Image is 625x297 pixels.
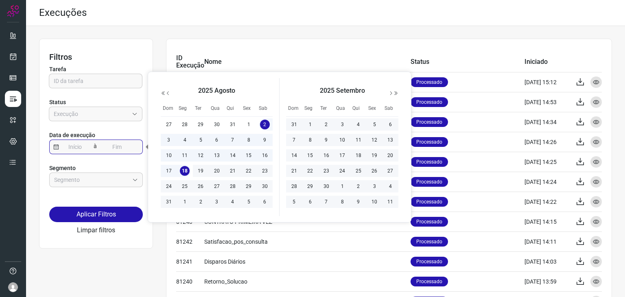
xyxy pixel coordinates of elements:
span: 23 [321,166,331,176]
th: el.datepicker.weeksFull.sun [161,100,177,117]
span: 4 [180,135,190,145]
span: 5 [244,197,253,207]
td: Iniciado [524,52,569,72]
th: el.datepicker.weeksFull.wed [334,100,350,117]
span: 6 [385,120,395,129]
td: Retorno_Solucao [204,271,411,291]
span: 14 [228,151,238,160]
td: Satisfacao_pos_consulta [204,231,411,251]
span: 1 [244,120,253,129]
span: 6 [305,197,315,207]
span: 12 [196,151,205,160]
span: 13 [385,135,395,145]
input: Início [59,140,92,154]
td: [DATE] 15:12 [524,72,569,92]
span: 12 [369,135,379,145]
span: 27 [212,181,222,191]
p: Processado [411,257,448,266]
span: 11 [354,135,363,145]
span: 3 [212,197,222,207]
span: 30 [321,181,331,191]
p: Processado [411,237,448,247]
button: Limpar filtros [77,225,115,235]
span: 29 [196,120,205,129]
div: 2025 Setembro [306,85,378,97]
p: Processado [411,217,448,227]
span: 16 [260,151,270,160]
span: 23 [260,166,270,176]
span: 1 [305,120,315,129]
td: Status [411,52,524,72]
td: [DATE] 14:34 [524,112,569,132]
span: 31 [228,120,238,129]
span: 1 [337,181,347,191]
span: 9 [354,197,363,207]
span: 9 [321,135,331,145]
th: el.datepicker.weeksFull.tue [193,100,209,117]
span: 30 [212,120,222,129]
td: 81241 [176,251,204,271]
span: 5 [196,135,205,145]
td: Disparos Diários [204,251,411,271]
span: 6 [260,197,270,207]
p: Segmento [49,164,143,173]
span: 7 [289,135,299,145]
span: 22 [305,166,315,176]
span: 6 [212,135,222,145]
td: [DATE] 14:25 [524,152,569,172]
p: Processado [411,157,448,167]
span: 21 [228,166,238,176]
span: 3 [369,181,379,191]
span: 19 [196,166,205,176]
span: 2 [260,120,270,129]
span: 28 [180,120,190,129]
span: 2 [196,197,205,207]
span: 29 [305,181,315,191]
th: el.datepicker.weeksFull.fri [366,100,382,117]
span: 4 [385,181,395,191]
span: 14 [289,151,299,160]
th: el.datepicker.weeksFull.wed [209,100,225,117]
img: Logo [7,5,19,17]
p: Processado [411,277,448,286]
span: 8 [337,197,347,207]
td: [DATE] 14:03 [524,251,569,271]
span: 21 [289,166,299,176]
span: 28 [228,181,238,191]
span: 5 [289,197,299,207]
table: el.datepicker.dateTablePrompt [161,100,273,210]
img: avatar-user-boy.jpg [8,282,18,292]
span: 7 [321,197,331,207]
span: 18 [354,151,363,160]
th: el.datepicker.weeksFull.mon [302,100,318,117]
span: 11 [180,151,190,160]
span: 25 [354,166,363,176]
span: 22 [244,166,253,176]
span: 10 [337,135,347,145]
input: Execução [54,107,129,121]
p: Processado [411,197,448,207]
p: Status [49,98,143,107]
td: [DATE] 14:24 [524,172,569,192]
span: 17 [164,166,174,176]
span: 20 [212,166,222,176]
th: el.datepicker.weeksFull.sat [257,100,273,117]
span: 19 [369,151,379,160]
input: Fim [101,140,133,154]
span: 24 [337,166,347,176]
p: Processado [411,177,448,187]
span: 15 [244,151,253,160]
span: 10 [164,151,174,160]
span: 13 [212,151,222,160]
span: 25 [180,181,190,191]
td: Nome [204,52,411,72]
span: 26 [196,181,205,191]
span: 31 [164,197,174,207]
td: [DATE] 13:59 [524,271,569,291]
th: el.datepicker.weeksFull.sun [286,100,302,117]
span: 15 [305,151,315,160]
span: 3 [337,120,347,129]
h2: Execuções [39,7,87,19]
span: 5 [369,120,379,129]
span: 3 [164,135,174,145]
